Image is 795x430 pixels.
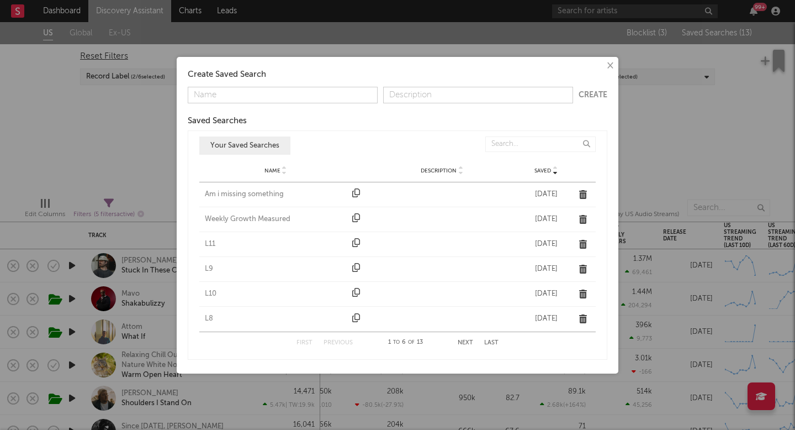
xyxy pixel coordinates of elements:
[205,239,347,250] a: L11
[296,340,312,346] button: First
[518,264,574,275] div: [DATE]
[485,137,596,152] input: Search...
[383,87,573,103] input: Description
[188,87,378,103] input: Name
[518,313,574,324] div: [DATE]
[205,214,347,225] a: Weekly Growth Measured
[484,340,499,346] button: Last
[205,264,347,275] a: L9
[205,189,347,200] a: Am i missing something
[534,167,551,174] span: Saved
[579,91,607,99] button: Create
[518,239,574,250] div: [DATE]
[324,340,353,346] button: Previous
[603,60,616,72] button: ×
[205,313,347,324] a: L8
[421,167,457,174] span: Description
[518,214,574,225] div: [DATE]
[458,340,473,346] button: Next
[199,137,290,155] button: Your Saved Searches
[393,340,400,345] span: to
[408,340,415,345] span: of
[264,167,280,174] span: Name
[375,336,436,349] div: 1 6 13
[518,189,574,200] div: [DATE]
[205,289,347,300] a: L10
[518,289,574,300] div: [DATE]
[188,114,607,128] div: Saved Searches
[188,68,607,81] div: Create Saved Search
